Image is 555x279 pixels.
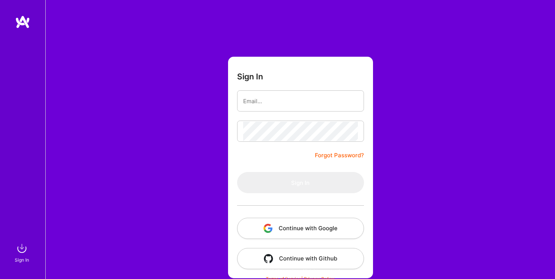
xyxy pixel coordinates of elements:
h3: Sign In [237,72,263,81]
div: Sign In [15,256,29,264]
a: sign inSign In [16,241,29,264]
img: icon [264,224,273,233]
button: Continue with Github [237,248,364,269]
button: Continue with Google [237,218,364,239]
img: icon [264,254,273,263]
img: sign in [14,241,29,256]
img: logo [15,15,30,29]
button: Sign In [237,172,364,193]
a: Forgot Password? [315,151,364,160]
input: Email... [243,91,358,111]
